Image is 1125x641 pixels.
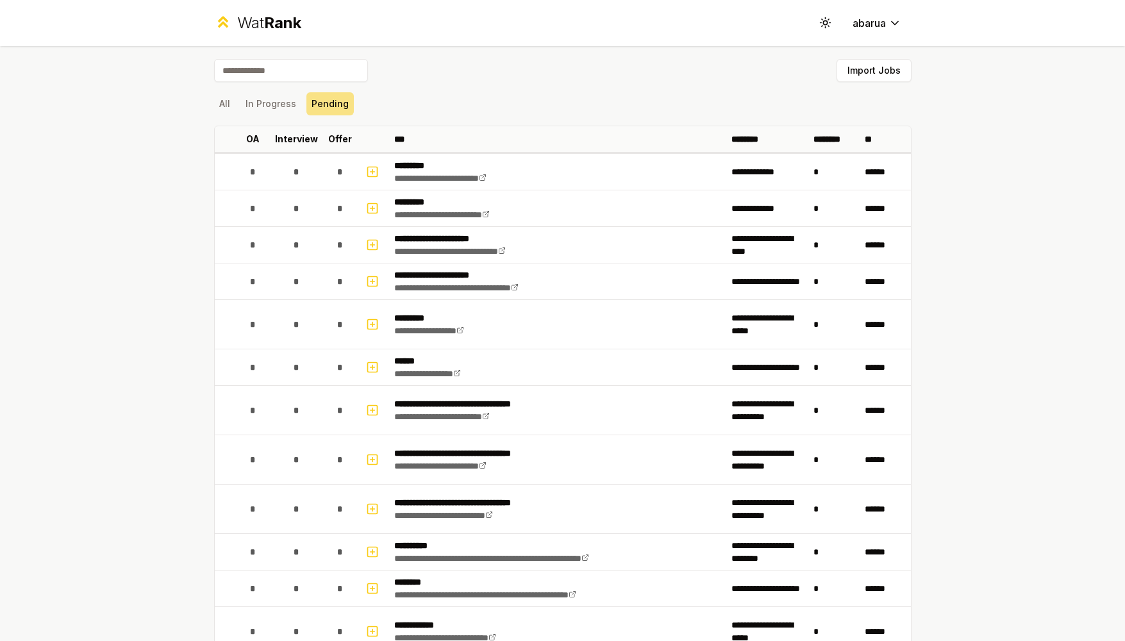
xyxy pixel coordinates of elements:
[275,133,318,146] p: Interview
[214,92,235,115] button: All
[842,12,912,35] button: abarua
[240,92,301,115] button: In Progress
[237,13,301,33] div: Wat
[246,133,260,146] p: OA
[264,13,301,32] span: Rank
[837,59,912,82] button: Import Jobs
[328,133,352,146] p: Offer
[853,15,886,31] span: abarua
[214,13,302,33] a: WatRank
[306,92,354,115] button: Pending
